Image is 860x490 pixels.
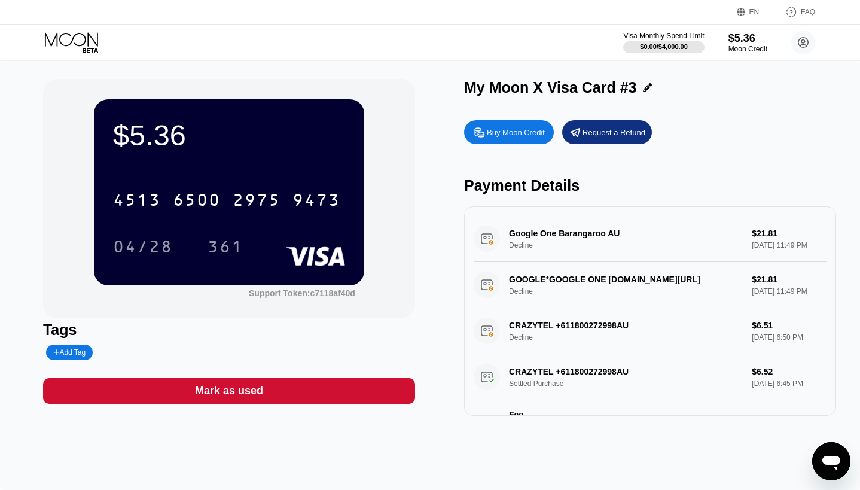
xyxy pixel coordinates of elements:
div: 361 [208,239,243,258]
div: EN [749,8,760,16]
div: 361 [199,232,252,261]
div: Moon Credit [728,45,767,53]
div: FAQ [801,8,815,16]
div: Visa Monthly Spend Limit [623,32,704,40]
div: Add Tag [46,345,93,360]
div: 2975 [233,192,280,211]
div: $5.36 [113,118,345,152]
div: 04/28 [104,232,182,261]
div: 04/28 [113,239,173,258]
div: Add Tag [53,348,86,357]
div: Tags [43,321,415,339]
div: Mark as used [195,384,263,398]
div: Payment Details [464,177,836,194]
div: My Moon X Visa Card #3 [464,79,637,96]
div: Support Token:c7118af40d [249,288,355,298]
div: $5.36Moon Credit [728,32,767,53]
div: $0.00 / $4,000.00 [640,43,688,50]
div: Request a Refund [583,127,645,138]
div: 4513650029759473 [106,185,347,215]
div: FAQ [773,6,815,18]
div: Buy Moon Credit [487,127,545,138]
div: Visa Monthly Spend Limit$0.00/$4,000.00 [623,32,704,53]
div: EN [737,6,773,18]
iframe: Button to launch messaging window [812,442,850,480]
div: $5.36 [728,32,767,45]
div: 6500 [173,192,221,211]
div: 9473 [292,192,340,211]
div: FeeA 1.00% fee (minimum of $1.00) is charged on all transactions$1.00[DATE] 6:45 PM [474,400,827,458]
div: Support Token: c7118af40d [249,288,355,298]
div: Request a Refund [562,120,652,144]
div: Mark as used [43,378,415,404]
div: Buy Moon Credit [464,120,554,144]
div: 4513 [113,192,161,211]
div: Fee [509,410,593,419]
